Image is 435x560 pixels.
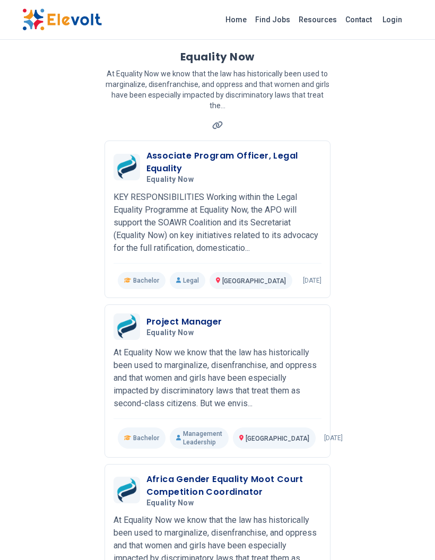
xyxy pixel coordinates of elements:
h3: Project Manager [146,316,222,328]
img: Equality Now [116,154,137,180]
a: Find Jobs [251,11,294,28]
p: Management Leadership [170,427,229,449]
iframe: Advertisement [22,48,88,366]
p: [DATE] [324,434,343,442]
p: [DATE] [303,276,321,285]
span: Bachelor [133,276,159,285]
span: [GEOGRAPHIC_DATA] [222,277,286,285]
h1: Equality Now [180,49,255,64]
iframe: Chat Widget [382,509,435,560]
a: Equality NowAssociate Program Officer, Legal EqualityEquality NowKEY RESPONSIBILITIES Working wit... [114,150,322,289]
a: Equality NowProject ManagerEquality NowAt Equality Now we know that the law has historically been... [114,313,322,449]
iframe: Advertisement [347,48,413,366]
p: KEY RESPONSIBILITIES Working within the Legal Equality Programme at Equality Now, the APO will su... [114,191,322,255]
span: Equality Now [146,498,194,508]
span: [GEOGRAPHIC_DATA] [246,435,309,442]
img: Elevolt [22,8,102,31]
h3: Associate Program Officer, Legal Equality [146,150,322,175]
a: Login [376,9,408,30]
span: Bachelor [133,434,159,442]
span: Equality Now [146,175,194,185]
a: Contact [341,11,376,28]
p: At Equality Now we know that the law has historically been used to marginalize, disenfranchise, a... [105,68,331,111]
p: At Equality Now we know that the law has historically been used to marginalize, disenfranchise, a... [114,346,322,410]
a: Resources [294,11,341,28]
a: Home [221,11,251,28]
h3: Africa Gender Equality Moot Court Competition Coordinator [146,473,322,498]
img: Equality Now [116,477,137,503]
p: Legal [170,272,205,289]
span: Equality Now [146,328,194,338]
img: Equality Now [116,313,137,339]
